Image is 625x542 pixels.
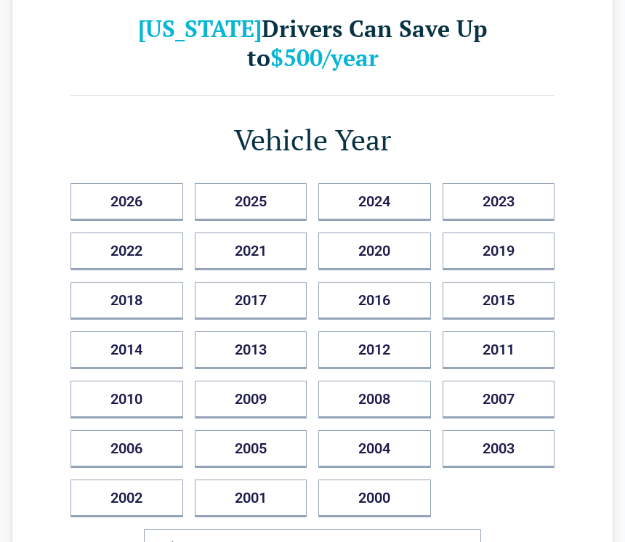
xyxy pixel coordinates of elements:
button: 2021 [195,233,307,271]
b: $500/year [270,43,379,73]
button: 2006 [70,431,183,469]
button: 2019 [443,233,555,271]
button: 2025 [195,184,307,222]
h2: Drivers Can Save Up to [70,15,555,73]
button: 2004 [318,431,431,469]
button: 2012 [318,332,431,370]
button: 2010 [70,381,183,419]
button: 2007 [443,381,555,419]
button: 2022 [70,233,183,271]
button: 2003 [443,431,555,469]
button: 2001 [195,480,307,518]
button: 2009 [195,381,307,419]
h1: Vehicle Year [70,120,555,161]
button: 2026 [70,184,183,222]
button: 2017 [195,283,307,320]
button: 2023 [443,184,555,222]
button: 2015 [443,283,555,320]
button: 2014 [70,332,183,370]
button: 2013 [195,332,307,370]
button: 2016 [318,283,431,320]
button: 2005 [195,431,307,469]
button: 2000 [318,480,431,518]
button: 2002 [70,480,183,518]
button: 2020 [318,233,431,271]
b: [US_STATE] [138,14,262,44]
button: 2018 [70,283,183,320]
button: 2008 [318,381,431,419]
button: 2011 [443,332,555,370]
button: 2024 [318,184,431,222]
